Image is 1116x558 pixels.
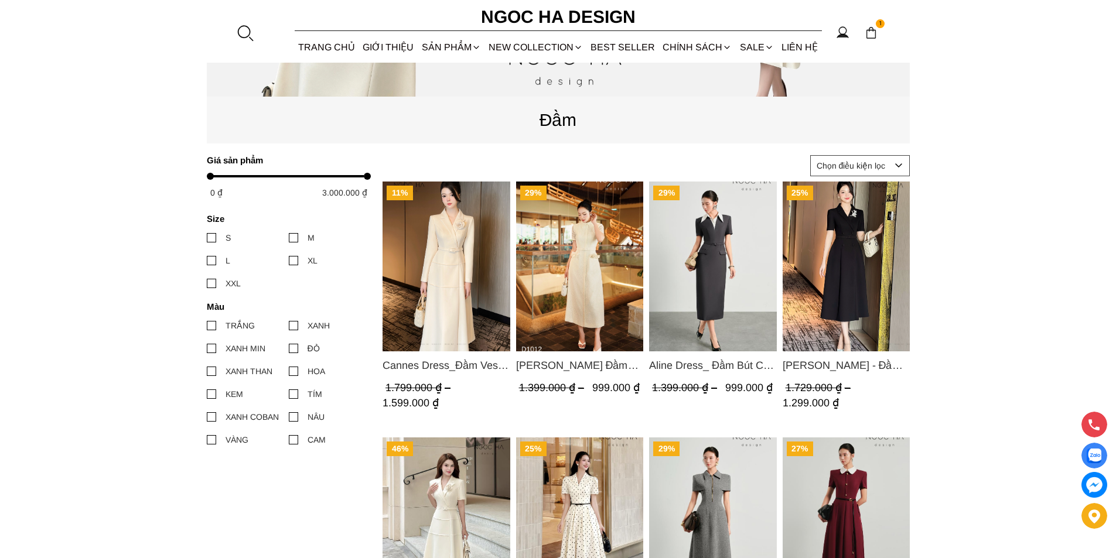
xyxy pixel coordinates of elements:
[383,182,510,351] a: Product image - Cannes Dress_Đầm Vest Tay Dài Đính Hoa Màu Kem D764
[308,410,325,423] div: NÂU
[516,357,643,374] a: Link to Catherine Dress_ Đầm Ren Đính Hoa Túi Màu Kem D1012
[383,357,510,374] a: Link to Cannes Dress_Đầm Vest Tay Dài Đính Hoa Màu Kem D764
[725,382,773,393] span: 999.000 ₫
[470,3,646,31] a: Ngoc Ha Design
[649,357,777,374] span: Aline Dress_ Đầm Bút Chì Màu Ghi Mix Cổ Trắng D1014
[295,32,359,63] a: TRANG CHỦ
[207,155,363,165] h4: Giá sản phẩm
[226,410,279,423] div: XANH COBAN
[418,32,484,63] div: SẢN PHẨM
[876,19,885,29] span: 1
[359,32,418,63] a: GIỚI THIỆU
[652,382,720,393] span: 1.399.000 ₫
[226,433,248,446] div: VÀNG
[207,214,363,224] h4: Size
[782,357,910,374] a: Link to Irene Dress - Đầm Vest Dáng Xòe Kèm Đai D713
[516,182,643,351] a: Product image - Catherine Dress_ Đầm Ren Đính Hoa Túi Màu Kem D1012
[322,188,367,197] span: 3.000.000 ₫
[1081,472,1107,498] a: messenger
[649,182,777,351] a: Product image - Aline Dress_ Đầm Bút Chì Màu Ghi Mix Cổ Trắng D1014
[207,302,363,311] h4: Màu
[383,357,510,374] span: Cannes Dress_Đầm Vest Tay Dài Đính Hoa Màu Kem D764
[226,342,265,355] div: XANH MIN
[383,182,510,351] img: Cannes Dress_Đầm Vest Tay Dài Đính Hoa Màu Kem D764
[210,188,223,197] span: 0 ₫
[308,342,320,355] div: ĐỎ
[516,357,643,374] span: [PERSON_NAME] Đầm Ren Đính Hoa Túi Màu Kem D1012
[649,182,777,351] img: Aline Dress_ Đầm Bút Chì Màu Ghi Mix Cổ Trắng D1014
[777,32,821,63] a: LIÊN HỆ
[226,365,272,378] div: XANH THAN
[308,365,325,378] div: HOA
[484,32,586,63] a: NEW COLLECTION
[782,357,910,374] span: [PERSON_NAME] - Đầm Vest Dáng Xòe Kèm Đai D713
[308,254,318,267] div: XL
[308,433,326,446] div: CAM
[785,382,853,393] span: 1.729.000 ₫
[226,319,255,332] div: TRẮNG
[308,319,330,332] div: XANH
[782,397,838,409] span: 1.299.000 ₫
[649,357,777,374] a: Link to Aline Dress_ Đầm Bút Chì Màu Ghi Mix Cổ Trắng D1014
[385,382,453,393] span: 1.799.000 ₫
[587,32,659,63] a: BEST SELLER
[226,231,231,244] div: S
[226,388,243,400] div: KEM
[782,182,910,351] a: Product image - Irene Dress - Đầm Vest Dáng Xòe Kèm Đai D713
[308,388,322,400] div: TÍM
[782,182,910,351] img: Irene Dress - Đầm Vest Dáng Xòe Kèm Đai D713
[308,231,315,244] div: M
[659,32,736,63] div: Chính sách
[383,397,439,409] span: 1.599.000 ₫
[226,254,230,267] div: L
[516,182,643,351] img: Catherine Dress_ Đầm Ren Đính Hoa Túi Màu Kem D1012
[865,26,878,39] img: img-CART-ICON-ksit0nf1
[226,277,241,290] div: XXL
[592,382,639,393] span: 999.000 ₫
[518,382,586,393] span: 1.399.000 ₫
[207,106,910,133] p: Đầm
[1081,443,1107,468] a: Display image
[736,32,777,63] a: SALE
[1087,449,1101,463] img: Display image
